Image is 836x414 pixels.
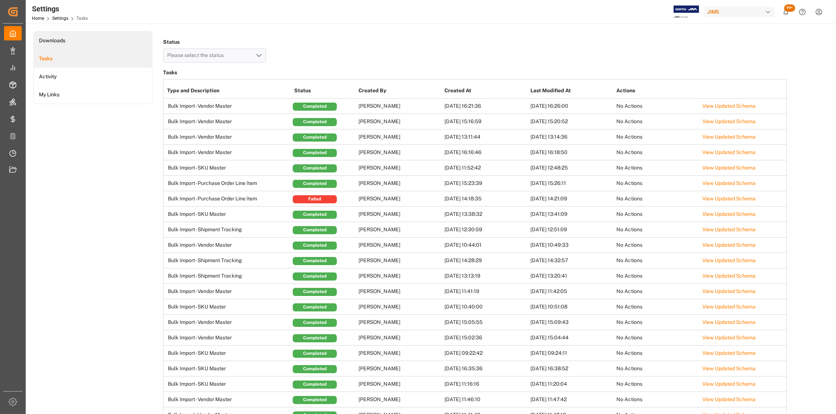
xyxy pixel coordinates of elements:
[702,103,756,109] a: View Updated Schema
[443,346,529,361] td: [DATE] 09:22:42
[293,381,337,389] div: Completed
[52,16,68,21] a: Settings
[616,319,642,325] span: No Actions
[443,376,529,392] td: [DATE] 11:16:16
[357,160,443,176] td: [PERSON_NAME]
[443,129,529,145] td: [DATE] 13:11:44
[616,335,642,340] span: No Actions
[163,376,292,392] td: Bulk Import - SKU Master
[293,118,337,126] div: Completed
[293,226,337,234] div: Completed
[357,268,443,284] td: [PERSON_NAME]
[794,4,811,20] button: Help Center
[702,335,756,340] a: View Updated Schema
[529,207,615,222] td: [DATE] 13:41:09
[163,207,292,222] td: Bulk Import - SKU Master
[163,191,292,207] td: Bulk Import - Purchase Order Line Item
[529,376,615,392] td: [DATE] 11:20:04
[163,299,292,315] td: Bulk Import - SKU Master
[32,3,88,14] div: Settings
[163,83,292,99] th: Type and Description
[163,392,292,407] td: Bulk Import - Vendor Master
[616,304,642,310] span: No Actions
[702,242,756,248] a: View Updated Schema
[616,211,642,217] span: No Actions
[704,7,775,17] div: JIMS
[674,6,699,18] img: Exertis%20JAM%20-%20Email%20Logo.jpg_1722504956.jpg
[443,361,529,376] td: [DATE] 16:35:36
[163,330,292,346] td: Bulk Import - Vendor Master
[616,226,642,232] span: No Actions
[616,242,642,248] span: No Actions
[163,145,292,160] td: Bulk Import - Vendor Master
[357,392,443,407] td: [PERSON_NAME]
[163,49,266,63] button: open menu
[443,160,529,176] td: [DATE] 11:52:42
[163,160,292,176] td: Bulk Import - SKU Master
[702,196,756,201] a: View Updated Schema
[293,133,337,142] div: Completed
[34,68,152,86] a: Activity
[616,118,642,124] span: No Actions
[34,32,152,50] a: Downloads
[292,83,357,99] th: Status
[443,330,529,346] td: [DATE] 15:02:36
[293,303,337,311] div: Completed
[163,68,787,78] h3: Tasks
[529,176,615,191] td: [DATE] 15:26:11
[357,315,443,330] td: [PERSON_NAME]
[357,346,443,361] td: [PERSON_NAME]
[529,83,615,99] th: Last Modified At
[357,376,443,392] td: [PERSON_NAME]
[357,191,443,207] td: [PERSON_NAME]
[293,195,337,203] div: Failed
[616,165,642,171] span: No Actions
[443,191,529,207] td: [DATE] 14:18:35
[163,99,292,114] td: Bulk Import - Vendor Master
[443,299,529,315] td: [DATE] 10:40:00
[293,103,337,111] div: Completed
[778,4,794,20] button: show 103 new notifications
[293,257,337,265] div: Completed
[357,222,443,238] td: [PERSON_NAME]
[163,284,292,299] td: Bulk Import - Vendor Master
[293,319,337,327] div: Completed
[616,180,642,186] span: No Actions
[702,288,756,294] a: View Updated Schema
[529,268,615,284] td: [DATE] 13:20:41
[616,196,642,201] span: No Actions
[443,176,529,191] td: [DATE] 15:23:39
[616,350,642,356] span: No Actions
[443,392,529,407] td: [DATE] 11:46:10
[702,273,756,279] a: View Updated Schema
[293,149,337,157] div: Completed
[443,268,529,284] td: [DATE] 13:13:19
[34,50,152,68] a: Tasks
[357,114,443,129] td: [PERSON_NAME]
[293,365,337,373] div: Completed
[357,176,443,191] td: [PERSON_NAME]
[443,315,529,330] td: [DATE] 15:05:55
[443,114,529,129] td: [DATE] 15:16:59
[293,334,337,342] div: Completed
[163,253,292,268] td: Bulk Import - Shipment Tracking
[443,238,529,253] td: [DATE] 10:44:01
[702,350,756,356] a: View Updated Schema
[616,381,642,387] span: No Actions
[529,129,615,145] td: [DATE] 13:14:36
[529,284,615,299] td: [DATE] 11:42:05
[702,226,756,232] a: View Updated Schema
[293,180,337,188] div: Completed
[616,396,642,402] span: No Actions
[163,346,292,361] td: Bulk Import - SKU Master
[357,361,443,376] td: [PERSON_NAME]
[163,268,292,284] td: Bulk Import - Shipment Tracking
[529,99,615,114] td: [DATE] 16:26:00
[357,238,443,253] td: [PERSON_NAME]
[357,253,443,268] td: [PERSON_NAME]
[357,284,443,299] td: [PERSON_NAME]
[616,103,642,109] span: No Actions
[702,211,756,217] a: View Updated Schema
[615,83,700,99] th: Actions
